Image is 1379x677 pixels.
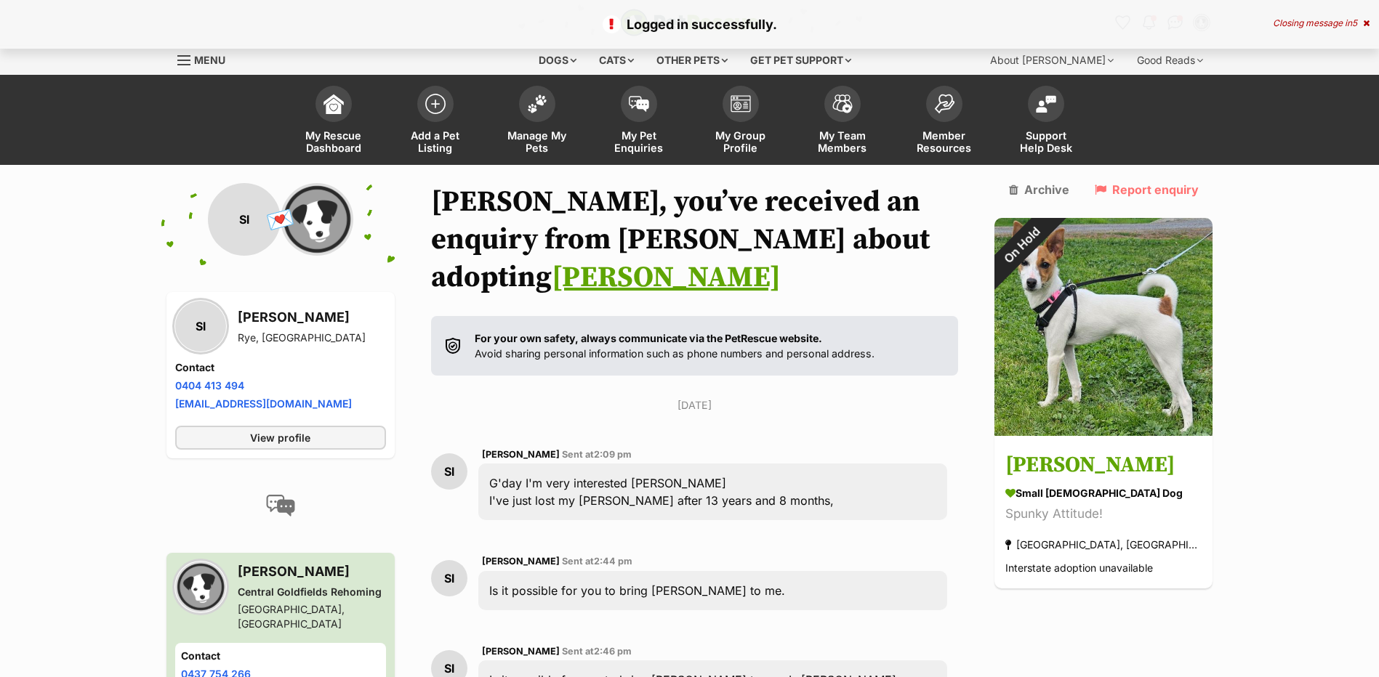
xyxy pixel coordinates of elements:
[994,439,1213,589] a: [PERSON_NAME] small [DEMOGRAPHIC_DATA] Dog Spunky Attitude! [GEOGRAPHIC_DATA], [GEOGRAPHIC_DATA] ...
[482,556,560,567] span: [PERSON_NAME]
[1005,562,1153,575] span: Interstate adoption unavailable
[283,78,385,165] a: My Rescue Dashboard
[475,331,875,362] p: Avoid sharing personal information such as phone numbers and personal address.
[708,129,773,154] span: My Group Profile
[1095,183,1199,196] a: Report enquiry
[552,259,781,296] a: [PERSON_NAME]
[562,556,632,567] span: Sent at
[995,78,1097,165] a: Support Help Desk
[281,183,353,256] img: Central Goldfields Rehoming profile pic
[994,424,1213,439] a: On Hold
[431,560,467,596] div: Sl
[15,15,1364,34] p: Logged in successfully.
[975,198,1069,293] div: On Hold
[1352,17,1357,28] span: 5
[832,94,853,113] img: team-members-icon-5396bd8760b3fe7c0b43da4ab00e1e3bb1a5d9ba89233759b79545d2d3fc5d0d.svg
[792,78,893,165] a: My Team Members
[980,46,1124,75] div: About [PERSON_NAME]
[482,646,560,657] span: [PERSON_NAME]
[478,463,948,520] div: G'day I'm very interested [PERSON_NAME] I've just lost my [PERSON_NAME] after 13 years and 8 months,
[504,129,570,154] span: Manage My Pets
[912,129,977,154] span: Member Resources
[562,449,632,460] span: Sent at
[238,562,386,582] h3: [PERSON_NAME]
[994,218,1213,436] img: Nellie
[1127,46,1213,75] div: Good Reads
[431,183,959,296] h1: [PERSON_NAME], you’ve received an enquiry from [PERSON_NAME] about adopting
[208,183,281,256] div: Sl
[238,585,386,599] div: Central Goldfields Rehoming
[475,332,822,344] strong: For your own safety, always communicate via the PetRescue website.
[690,78,792,165] a: My Group Profile
[594,449,632,460] span: 2:09 pm
[175,562,226,612] img: Central Goldfields Rehoming profile pic
[527,94,547,113] img: manage-my-pets-icon-02211641906a0b7f246fdf0571729dbe1e7629f14944591b6c1af311fb30b64b.svg
[301,129,366,154] span: My Rescue Dashboard
[1009,183,1069,196] a: Archive
[181,649,380,663] h4: Contact
[1005,505,1202,524] div: Spunky Attitude!
[486,78,588,165] a: Manage My Pets
[606,129,672,154] span: My Pet Enquiries
[431,397,959,413] p: [DATE]
[264,204,297,235] span: 💌
[177,46,236,72] a: Menu
[425,94,446,114] img: add-pet-listing-icon-0afa8454b4691262ce3f59096e99ab1cd57d4a30225e0717b998d2c9b9846f56.svg
[1005,535,1202,555] div: [GEOGRAPHIC_DATA], [GEOGRAPHIC_DATA]
[528,46,587,75] div: Dogs
[238,331,366,345] div: Rye, [GEOGRAPHIC_DATA]
[588,78,690,165] a: My Pet Enquiries
[1273,18,1370,28] div: Closing message in
[478,571,948,610] div: Is it possible for you to bring [PERSON_NAME] to me.
[629,96,649,112] img: pet-enquiries-icon-7e3ad2cf08bfb03b45e93fb7055b45f3efa6380592205ae92323e6603595dc1f.svg
[731,95,751,113] img: group-profile-icon-3fa3cf56718a62981997c0bc7e787c4b2cf8bcc04b72c1350f741eb67cf2f40e.svg
[431,453,467,490] div: Sl
[238,602,386,631] div: [GEOGRAPHIC_DATA], [GEOGRAPHIC_DATA]
[893,78,995,165] a: Member Resources
[266,495,295,516] img: conversation-icon-4a6f8262b818ee0b60e3300018af0b2d0b884aa5de6e9bcb8d3d4eeb1a70a7c4.svg
[934,94,954,113] img: member-resources-icon-8e73f808a243e03378d46382f2149f9095a855e16c252ad45f914b54edf8863c.svg
[1013,129,1079,154] span: Support Help Desk
[562,646,632,657] span: Sent at
[740,46,861,75] div: Get pet support
[403,129,468,154] span: Add a Pet Listing
[250,430,310,445] span: View profile
[594,646,632,657] span: 2:46 pm
[175,397,352,410] a: [EMAIL_ADDRESS][DOMAIN_NAME]
[1036,95,1056,113] img: help-desk-icon-fdf02630f3aa405de69fd3d07c3f3aa587a6932b1a1747fa1d2bba05be0121f9.svg
[1005,486,1202,501] div: small [DEMOGRAPHIC_DATA] Dog
[810,129,875,154] span: My Team Members
[175,426,386,450] a: View profile
[238,307,366,328] h3: [PERSON_NAME]
[194,54,225,66] span: Menu
[482,449,560,460] span: [PERSON_NAME]
[594,556,632,567] span: 2:44 pm
[175,301,226,352] div: Sl
[323,94,344,114] img: dashboard-icon-eb2f2d2d3e046f16d808141f083e7271f6b2e854fb5c12c21221c1fb7104beca.svg
[646,46,738,75] div: Other pets
[175,360,386,375] h4: Contact
[175,379,244,392] a: 0404 413 494
[1005,450,1202,482] h3: [PERSON_NAME]
[385,78,486,165] a: Add a Pet Listing
[589,46,644,75] div: Cats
